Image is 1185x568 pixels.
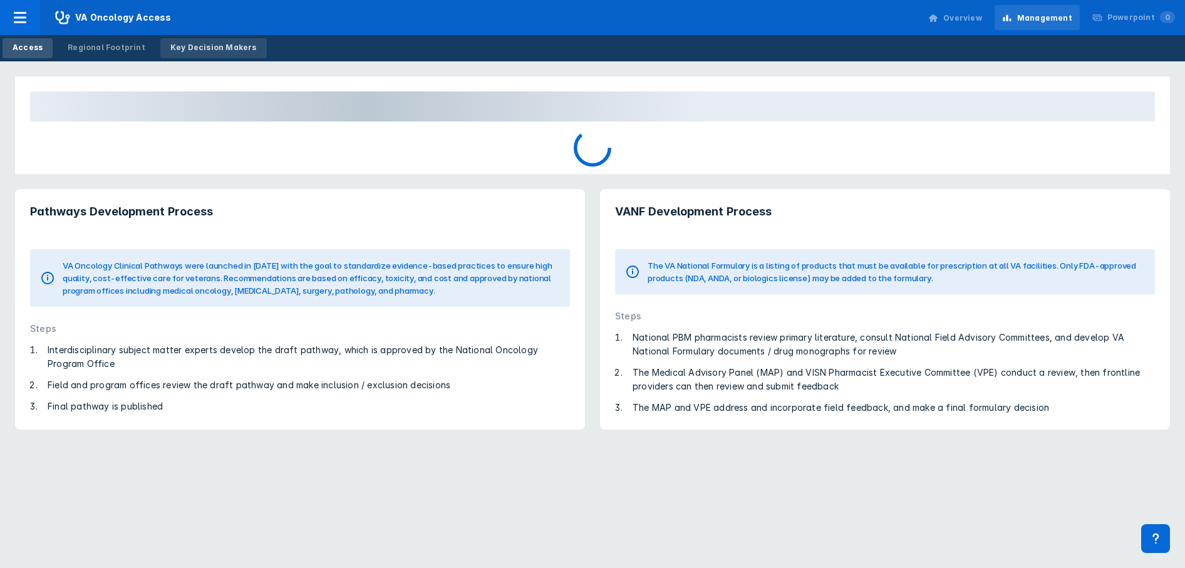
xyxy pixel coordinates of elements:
div: Management [1017,13,1072,24]
div: Regional Footprint [68,42,145,53]
a: Access [3,38,53,58]
div: Steps [615,309,1155,323]
div: Steps [30,322,570,336]
span: 0 [1160,11,1175,23]
h3: VANF Development Process [615,204,1155,219]
div: Powerpoint [1107,12,1175,23]
div: Access [13,42,43,53]
a: Key Decision Makers [160,38,267,58]
a: Regional Footprint [58,38,155,58]
li: Field and program offices review the draft pathway and make inclusion / exclusion decisions [40,378,570,392]
h3: Pathways Development Process [30,204,570,219]
li: Interdisciplinary subject matter experts develop the draft pathway, which is approved by the Nati... [40,343,570,371]
li: The Medical Advisory Panel (MAP) and VISN Pharmacist Executive Committee (VPE) conduct a review, ... [625,366,1155,393]
a: Management [995,5,1080,30]
span: VA Oncology Clinical Pathways were launched in [DATE] with the goal to standardize evidence-based... [63,259,552,297]
li: Final pathway is published [40,400,570,413]
li: National PBM pharmacists review primary literature, consult National Field Advisory Committees, a... [625,331,1155,358]
li: The MAP and VPE address and incorporate field feedback, and make a final formulary decision [625,401,1155,415]
div: Overview [943,13,982,24]
span: The VA National Formulary is a listing of products that must be available for prescription at all... [648,259,1137,284]
div: Contact Support [1141,524,1170,553]
a: Overview [921,5,990,30]
div: Key Decision Makers [170,42,257,53]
